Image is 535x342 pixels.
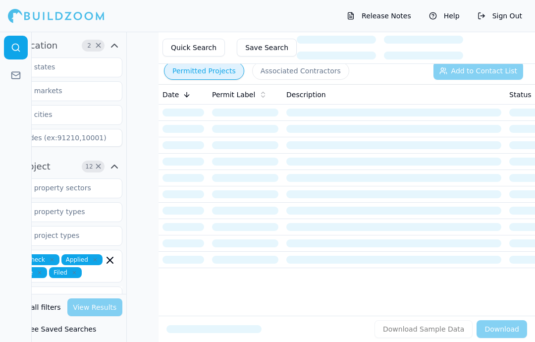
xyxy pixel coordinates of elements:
[4,179,109,197] input: Select property sectors
[61,254,103,265] span: Applied
[342,8,416,24] button: Release Notes
[84,162,94,171] span: 12
[237,39,297,57] button: Save Search
[4,227,109,244] input: Select project types
[509,90,532,100] span: Status
[4,129,122,147] input: Zipcodes (ex:91210,10001)
[212,90,255,100] span: Permit Label
[4,106,109,123] input: Select cities
[49,267,82,278] span: Filed
[162,90,179,100] span: Date
[95,164,102,169] span: Clear Project filters
[162,39,225,57] button: Quick Search
[4,159,122,174] button: Project12Clear Project filters
[4,320,122,338] button: See Saved Searches
[84,41,94,51] span: 2
[20,160,51,173] span: Project
[4,38,122,54] button: Location2Clear Location filters
[95,43,102,48] span: Clear Location filters
[8,298,63,316] button: Clear all filters
[424,8,465,24] button: Help
[473,8,527,24] button: Sign Out
[20,39,57,53] span: Location
[4,82,109,100] input: Select markets
[252,62,349,80] button: Associated Contractors
[10,254,59,265] span: Plancheck
[286,90,326,100] span: Description
[164,62,244,80] button: Permitted Projects
[4,58,109,76] input: Select states
[4,203,109,221] input: Select property types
